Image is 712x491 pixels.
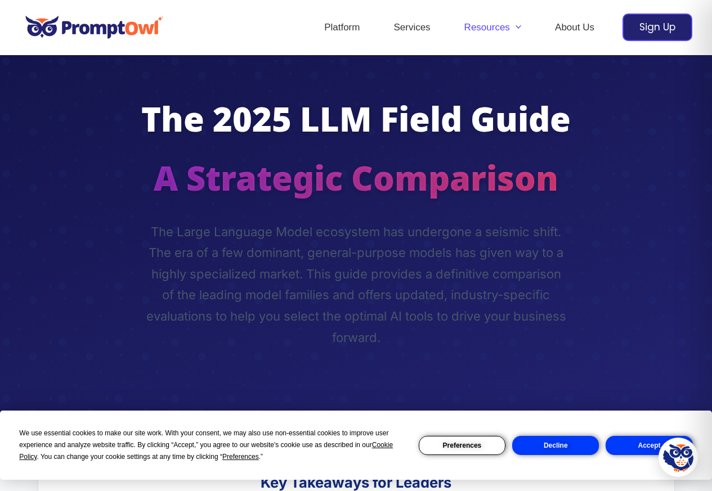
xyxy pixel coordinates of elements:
a: About Us [538,8,611,47]
div: We use essential cookies to make our site work. With your consent, we may also use non-essential ... [19,427,405,463]
button: Accept [606,436,692,455]
span: Menu Toggle [510,8,521,47]
p: The Large Language Model ecosystem has undergone a seismic shift. The era of a few dominant, gene... [145,222,567,348]
button: Decline [512,436,599,455]
img: promptowl.ai logo [20,8,169,47]
a: ResourcesMenu Toggle [447,8,538,47]
button: Preferences [419,436,505,455]
span: Preferences [222,453,259,461]
h1: A Strategic Comparison [38,162,675,202]
nav: Site Navigation: Header [307,8,611,47]
a: Sign Up [623,13,692,41]
a: Services [377,8,447,47]
a: Platform [307,8,377,47]
h1: The 2025 LLM Field Guide [38,103,675,143]
img: Hootie - PromptOwl AI Assistant [663,442,693,472]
